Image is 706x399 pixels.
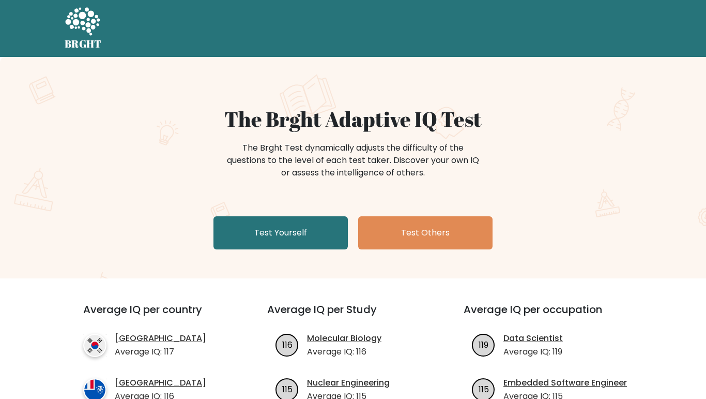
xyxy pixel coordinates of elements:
[101,107,605,131] h1: The Brght Adaptive IQ Test
[503,377,627,389] a: Embedded Software Engineer
[115,346,206,358] p: Average IQ: 117
[282,383,293,395] text: 115
[224,142,482,179] div: The Brght Test dynamically adjusts the difficulty of the questions to the level of each test take...
[307,332,381,345] a: Molecular Biology
[115,332,206,345] a: [GEOGRAPHIC_DATA]
[213,216,348,249] a: Test Yourself
[479,338,488,350] text: 119
[83,303,230,328] h3: Average IQ per country
[115,377,206,389] a: [GEOGRAPHIC_DATA]
[83,334,106,357] img: country
[503,332,563,345] a: Data Scientist
[358,216,493,249] a: Test Others
[307,346,381,358] p: Average IQ: 116
[282,338,293,350] text: 116
[464,303,635,328] h3: Average IQ per occupation
[267,303,439,328] h3: Average IQ per Study
[503,346,563,358] p: Average IQ: 119
[479,383,489,395] text: 115
[65,4,102,53] a: BRGHT
[307,377,390,389] a: Nuclear Engineering
[65,38,102,50] h5: BRGHT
